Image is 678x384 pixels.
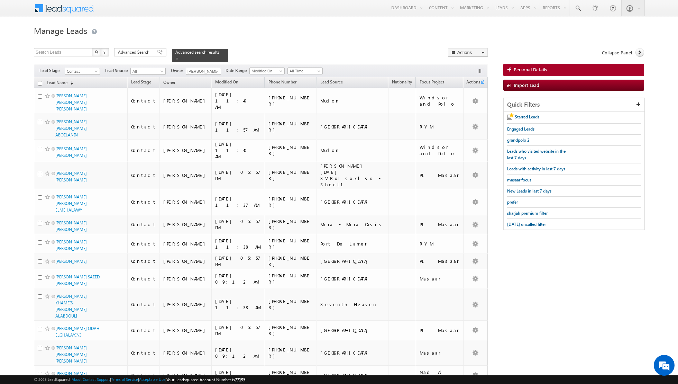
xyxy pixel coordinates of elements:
a: All [130,68,166,75]
span: © 2025 LeadSquared | | | | | [34,376,245,383]
input: Check all records [38,81,42,86]
div: [GEOGRAPHIC_DATA] [320,372,385,378]
span: Personal Details [514,66,547,73]
div: [PERSON_NAME] [163,372,209,378]
div: [DATE] 09:12 AM [215,347,262,359]
div: Windsor and Polo [420,95,460,107]
span: Focus Project [420,79,444,84]
div: Contact [131,350,156,356]
div: Contact [131,241,156,247]
div: [PERSON_NAME] [163,221,209,227]
span: New Leads in last 7 days [507,188,551,194]
div: [PHONE_NUMBER] [268,144,313,157]
a: [PERSON_NAME] ODAH ELGHALAYINI [55,326,100,338]
div: P1 Masaar [420,221,460,227]
div: P1 Masaar [420,327,460,333]
a: [PERSON_NAME] [PERSON_NAME] [55,371,87,383]
div: Masaar [420,350,460,356]
div: [PHONE_NUMBER] [268,255,313,267]
div: [PERSON_NAME] [163,350,209,356]
div: Masaar [420,276,460,282]
div: [GEOGRAPHIC_DATA] [320,199,385,205]
div: [GEOGRAPHIC_DATA] [320,258,385,264]
div: [DATE] 11:38 AM [215,298,262,311]
span: Manage Leads [34,25,87,36]
span: sharjah premium filter [507,211,548,216]
span: Lead Stage [39,68,65,74]
div: [PERSON_NAME] [163,147,209,153]
a: [PERSON_NAME] [PERSON_NAME] [55,220,87,232]
span: All Time [288,68,321,74]
span: Modified On [250,68,283,74]
div: [DATE] 11:40 AM [215,91,262,110]
span: Actions [464,78,480,87]
div: RYM [420,241,460,247]
span: grandpolo 2 [507,137,530,143]
div: [GEOGRAPHIC_DATA] [320,276,385,282]
div: [PHONE_NUMBER] [268,120,313,133]
div: P1 Masaar [420,258,460,264]
div: Windsor and Polo [420,144,460,157]
a: Acceptable Use [139,377,165,382]
span: Owner [163,80,175,85]
div: Contact [131,372,156,378]
div: Mudon [320,98,385,104]
div: [DATE] 09:12 AM [215,273,262,285]
div: Contact [131,276,156,282]
div: [DATE] 11:40 AM [215,141,262,160]
div: [DATE] 05:57 PM [215,169,262,181]
div: Contact [131,301,156,307]
a: All Time [287,68,323,74]
a: About [72,377,82,382]
a: [PERSON_NAME] [PERSON_NAME] [55,171,87,182]
button: Actions [448,48,488,57]
a: [PERSON_NAME] [PERSON_NAME] [PERSON_NAME] [55,345,87,364]
span: Advanced Search [118,49,152,55]
div: Quick Filters [504,98,644,111]
span: [DATE] uncalled filter [507,222,546,227]
div: Contact [131,98,156,104]
img: Search [95,50,98,54]
span: 77195 [235,377,245,382]
span: Owner [171,68,186,74]
div: [PHONE_NUMBER] [268,324,313,337]
span: Modified On [215,79,238,84]
div: [PERSON_NAME] [DATE] SVRxlsx.xlsx - Sheet1 [320,163,385,188]
div: [PERSON_NAME] [163,241,209,247]
a: Phone Number [265,78,300,87]
div: [PERSON_NAME] [163,98,209,104]
input: Type to Search [186,68,221,75]
div: [PERSON_NAME] [163,258,209,264]
div: [GEOGRAPHIC_DATA] [320,124,385,130]
span: ? [103,49,107,55]
a: [PERSON_NAME] [PERSON_NAME] [55,239,87,251]
div: [DATE] 05:57 PM [215,324,262,337]
div: [GEOGRAPHIC_DATA] [320,350,385,356]
a: Lead Stage [128,78,155,87]
a: Nationality [388,78,415,87]
a: [PERSON_NAME] SAEED [PERSON_NAME] [55,274,100,286]
span: masaar focus [507,177,531,182]
div: [PHONE_NUMBER] [268,298,313,311]
span: Collapse Panel [602,50,632,56]
div: [PHONE_NUMBER] [268,369,313,382]
div: [DATE] 11:57 AM [215,120,262,133]
span: Advanced search results [175,50,219,55]
div: RYM [420,124,460,130]
div: [DATE] 05:57 PM [215,255,262,267]
div: Seventh Heaven [320,301,385,307]
span: Lead Source [105,68,130,74]
div: [PERSON_NAME] [163,172,209,178]
a: Modified On [249,68,285,74]
a: Show All Items [212,68,220,75]
div: [PHONE_NUMBER] [268,196,313,208]
div: [PERSON_NAME] [163,327,209,333]
a: Focus Project [416,78,448,87]
a: [PERSON_NAME] [55,259,87,264]
span: (sorted descending) [67,80,73,86]
div: Contact [131,327,156,333]
button: ? [101,48,109,56]
span: Your Leadsquared Account Number is [166,377,245,382]
span: Phone Number [268,79,296,84]
a: [PERSON_NAME] KHAMEIS [PERSON_NAME] ALABDOULI [55,294,87,319]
